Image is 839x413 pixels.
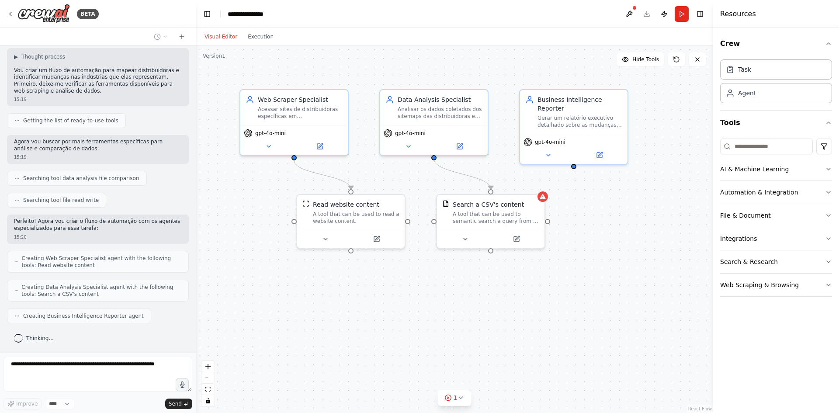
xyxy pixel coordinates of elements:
button: Hide right sidebar [694,8,706,20]
div: A tool that can be used to read a website content. [313,211,399,225]
span: gpt-4o-mini [395,130,426,137]
span: Hide Tools [632,56,659,63]
img: ScrapeWebsiteTool [302,200,309,207]
button: Automation & Integration [720,181,832,204]
button: Open in side panel [295,141,344,152]
button: Integrations [720,227,832,250]
div: Web Scraper SpecialistAcessar sites de distribuidoras específicas em {distributor_websites} e ext... [239,89,349,156]
g: Edge from cfd4cadb-ede6-4f1c-b4c6-80d4f6a954a4 to ed115ccf-33a7-4d22-86e6-4b0cc87b7b76 [290,160,355,189]
g: Edge from 68fd11bd-4e06-4657-8cea-0c4bcc496d77 to 0aeb076a-1234-4f9b-be97-3dd2c15d39ba [430,159,495,189]
div: 15:19 [14,96,182,103]
button: Web Scraping & Browsing [720,274,832,296]
div: Business Intelligence ReporterGerar um relatório executivo detalhado sobre as mudanças identifica... [519,89,628,165]
button: Open in side panel [352,234,401,244]
button: zoom in [202,361,214,372]
button: 1 [438,390,472,406]
button: AI & Machine Learning [720,158,832,180]
button: Open in side panel [575,150,624,160]
button: Execution [243,31,279,42]
span: Getting the list of ready-to-use tools [23,117,118,124]
button: File & Document [720,204,832,227]
div: CSVSearchToolSearch a CSV's contentA tool that can be used to semantic search a query from a CSV'... [436,194,545,249]
button: zoom out [202,372,214,384]
span: Creating Web Scraper Specialist agent with the following tools: Read website content [22,255,181,269]
span: Creating Business Intelligence Reporter agent [23,312,144,319]
p: Perfeito! Agora vou criar o fluxo de automação com os agentes especializados para essa tarefa: [14,218,182,232]
button: Crew [720,31,832,56]
button: Open in side panel [492,234,541,244]
span: Send [169,400,182,407]
button: Open in side panel [435,141,484,152]
button: Send [165,399,192,409]
div: Business Intelligence Reporter [537,95,622,113]
div: Data Analysis Specialist [398,95,482,104]
div: Version 1 [203,52,225,59]
div: Gerar um relatório executivo detalhado sobre as mudanças identificadas no portfólio de distribuid... [537,115,622,128]
div: BETA [77,9,99,19]
button: fit view [202,384,214,395]
div: ScrapeWebsiteToolRead website contentA tool that can be used to read a website content. [296,194,406,249]
div: Acessar sites de distribuidoras específicas em {distributor_websites} e extrair informações dos s... [258,106,343,120]
h4: Resources [720,9,756,19]
button: Search & Research [720,250,832,273]
div: A tool that can be used to semantic search a query from a CSV's content. [453,211,539,225]
button: Tools [720,111,832,135]
img: Logo [17,4,70,24]
div: Read website content [313,200,379,209]
div: Task [738,65,751,74]
button: Start a new chat [175,31,189,42]
span: Searching tool file read write [23,197,99,204]
button: Visual Editor [199,31,243,42]
button: Click to speak your automation idea [176,378,189,391]
div: 15:19 [14,154,182,160]
button: Improve [3,398,42,410]
div: Web Scraper Specialist [258,95,343,104]
span: gpt-4o-mini [535,139,565,146]
span: gpt-4o-mini [255,130,286,137]
span: Thought process [21,53,65,60]
div: Search a CSV's content [453,200,524,209]
div: Analisar os dados coletados dos sitemaps das distribuidoras e comparar com dados históricos em {h... [398,106,482,120]
button: Switch to previous chat [150,31,171,42]
p: Agora vou buscar por mais ferramentas específicas para análise e comparação de dados: [14,139,182,152]
p: Vou criar um fluxo de automação para mapear distribuidoras e identificar mudanças nas indústrias ... [14,67,182,94]
div: Tools [720,135,832,304]
button: Hide left sidebar [201,8,213,20]
div: Agent [738,89,756,97]
button: toggle interactivity [202,395,214,406]
span: 1 [454,393,458,402]
button: ▶Thought process [14,53,65,60]
button: Hide Tools [617,52,664,66]
span: Improve [16,400,38,407]
div: 15:20 [14,234,182,240]
div: React Flow controls [202,361,214,406]
a: React Flow attribution [688,406,712,411]
nav: breadcrumb [228,10,271,18]
div: Data Analysis SpecialistAnalisar os dados coletados dos sitemaps das distribuidoras e comparar co... [379,89,489,156]
div: Crew [720,56,832,110]
span: Creating Data Analysis Specialist agent with the following tools: Search a CSV's content [21,284,181,298]
span: Thinking... [26,335,54,342]
span: ▶ [14,53,18,60]
span: Searching tool data analysis file comparison [23,175,139,182]
img: CSVSearchTool [442,200,449,207]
